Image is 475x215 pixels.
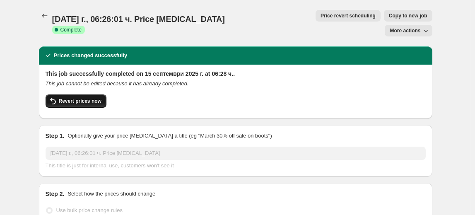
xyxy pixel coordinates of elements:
[46,70,426,78] h2: This job successfully completed on 15 септември 2025 г. at 06:28 ч..
[385,25,432,36] button: More actions
[56,207,123,213] span: Use bulk price change rules
[39,10,51,22] button: Price change jobs
[52,14,225,24] span: [DATE] г., 06:26:01 ч. Price [MEDICAL_DATA]
[68,132,272,140] p: Optionally give your price [MEDICAL_DATA] a title (eg "March 30% off sale on boots")
[60,27,82,33] span: Complete
[46,190,65,198] h2: Step 2.
[59,98,101,104] span: Revert prices now
[46,147,426,160] input: 30% off holiday sale
[384,10,432,22] button: Copy to new job
[46,94,106,108] button: Revert prices now
[54,51,128,60] h2: Prices changed successfully
[46,80,189,87] i: This job cannot be edited because it has already completed.
[46,132,65,140] h2: Step 1.
[390,27,420,34] span: More actions
[68,190,155,198] p: Select how the prices should change
[316,10,381,22] button: Price revert scheduling
[321,12,376,19] span: Price revert scheduling
[389,12,427,19] span: Copy to new job
[46,162,174,169] span: This title is just for internal use, customers won't see it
